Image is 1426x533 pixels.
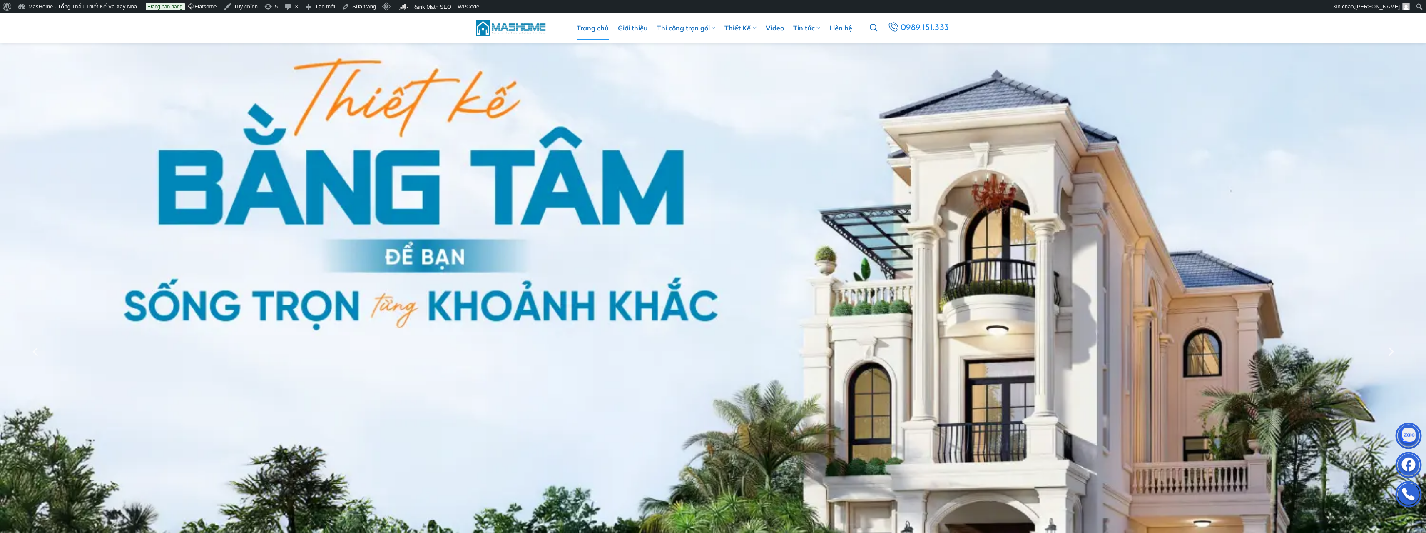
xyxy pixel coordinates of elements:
a: Tìm kiếm [870,19,877,37]
a: Thi công trọn gói [657,15,715,40]
a: Liên hệ [829,15,852,40]
a: Video [766,15,784,40]
a: Tin tức [793,15,820,40]
img: Phone [1396,483,1421,508]
a: Trang chủ [577,15,609,40]
a: Thiết Kế [724,15,756,40]
a: Đang bán hàng [146,3,185,10]
img: MasHome – Tổng Thầu Thiết Kế Và Xây Nhà Trọn Gói [476,19,547,37]
span: 0989.151.333 [899,20,951,35]
span: [PERSON_NAME] [1355,3,1400,10]
button: Next [1383,273,1398,431]
span: Rank Math SEO [412,4,451,10]
img: Facebook [1396,454,1421,479]
button: Previous [29,273,44,431]
img: Zalo [1396,425,1421,450]
a: Giới thiệu [618,15,648,40]
a: 0989.151.333 [885,20,952,36]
